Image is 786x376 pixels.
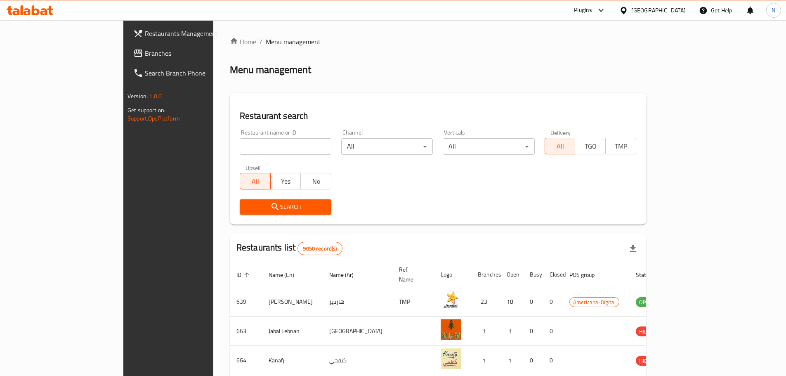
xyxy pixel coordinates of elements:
[500,317,523,346] td: 1
[500,287,523,317] td: 18
[240,138,331,155] input: Search for restaurant name or ID..
[471,262,500,287] th: Branches
[523,262,543,287] th: Busy
[575,138,606,154] button: TGO
[636,270,663,280] span: Status
[392,287,434,317] td: TMP
[578,140,602,152] span: TGO
[543,262,563,287] th: Closed
[269,270,305,280] span: Name (En)
[270,173,301,189] button: Yes
[636,356,661,366] div: HIDDEN
[636,326,661,336] div: HIDDEN
[500,346,523,375] td: 1
[127,24,255,43] a: Restaurants Management
[260,37,262,47] li: /
[523,317,543,346] td: 0
[569,270,605,280] span: POS group
[262,346,323,375] td: Kanafji
[145,68,248,78] span: Search Branch Phone
[609,140,633,152] span: TMP
[443,138,534,155] div: All
[145,48,248,58] span: Branches
[623,239,643,258] div: Export file
[605,138,636,154] button: TMP
[434,262,471,287] th: Logo
[471,317,500,346] td: 1
[441,290,461,310] img: Hardee's
[127,113,180,124] a: Support.OpsPlatform
[243,175,267,187] span: All
[341,138,433,155] div: All
[236,241,342,255] h2: Restaurants list
[266,37,321,47] span: Menu management
[548,140,572,152] span: All
[274,175,298,187] span: Yes
[543,317,563,346] td: 0
[543,287,563,317] td: 0
[441,348,461,369] img: Kanafji
[127,105,165,116] span: Get support on:
[550,130,571,135] label: Delivery
[329,270,364,280] span: Name (Ar)
[523,346,543,375] td: 0
[636,356,661,366] span: HIDDEN
[246,202,325,212] span: Search
[127,63,255,83] a: Search Branch Phone
[230,37,646,47] nav: breadcrumb
[298,245,342,253] span: 9050 record(s)
[441,319,461,340] img: Jabal Lebnan
[145,28,248,38] span: Restaurants Management
[545,138,576,154] button: All
[240,199,331,215] button: Search
[240,173,271,189] button: All
[523,287,543,317] td: 0
[127,91,148,102] span: Version:
[230,63,311,76] h2: Menu management
[570,298,619,307] span: Americana-Digital
[240,110,636,122] h2: Restaurant search
[500,262,523,287] th: Open
[772,6,775,15] span: N
[323,346,392,375] td: كنفجي
[471,287,500,317] td: 23
[297,242,342,255] div: Total records count
[149,91,162,102] span: 1.0.0
[236,270,252,280] span: ID
[245,165,261,170] label: Upsell
[304,175,328,187] span: No
[543,346,563,375] td: 0
[631,6,686,15] div: [GEOGRAPHIC_DATA]
[323,317,392,346] td: [GEOGRAPHIC_DATA]
[323,287,392,317] td: هارديز
[636,298,656,307] span: OPEN
[262,317,323,346] td: Jabal Lebnan
[471,346,500,375] td: 1
[262,287,323,317] td: [PERSON_NAME]
[636,327,661,336] span: HIDDEN
[300,173,331,189] button: No
[127,43,255,63] a: Branches
[399,265,424,284] span: Ref. Name
[574,5,592,15] div: Plugins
